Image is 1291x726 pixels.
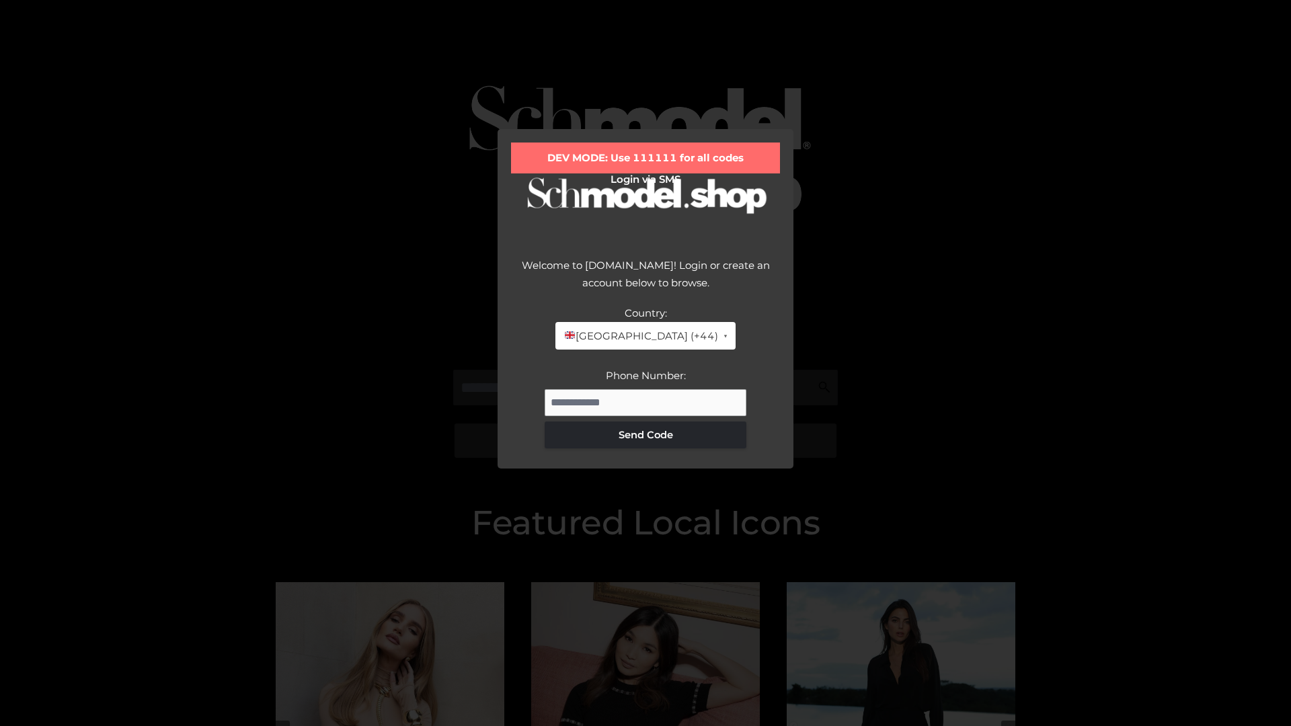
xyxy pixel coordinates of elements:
[625,307,667,319] label: Country:
[606,369,686,382] label: Phone Number:
[511,257,780,305] div: Welcome to [DOMAIN_NAME]! Login or create an account below to browse.
[563,327,717,345] span: [GEOGRAPHIC_DATA] (+44)
[545,421,746,448] button: Send Code
[511,173,780,186] h2: Login via SMS
[511,143,780,173] div: DEV MODE: Use 111111 for all codes
[565,330,575,340] img: 🇬🇧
